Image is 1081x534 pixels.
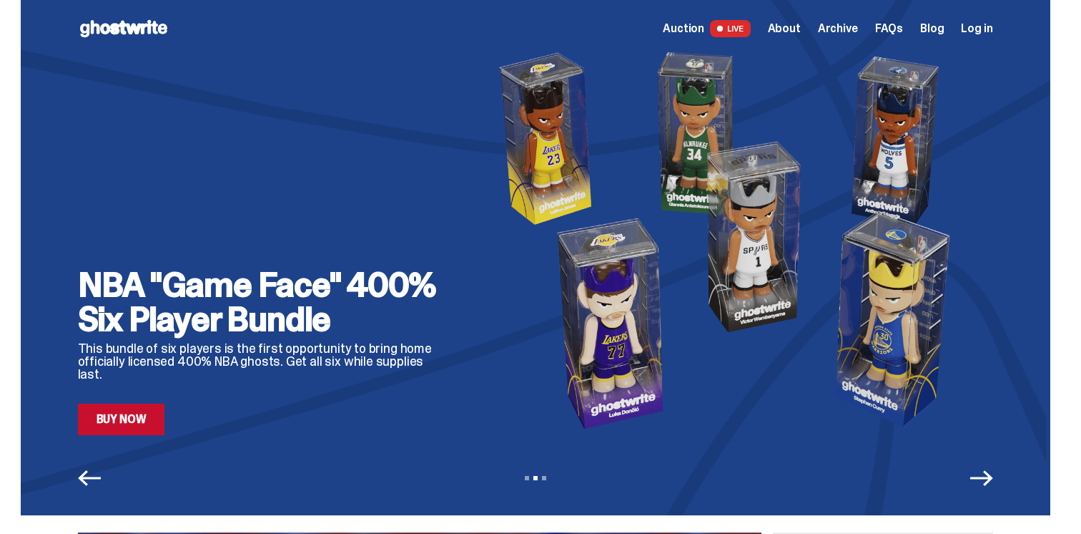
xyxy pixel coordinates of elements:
[542,476,546,480] button: View slide 3
[78,268,450,336] h2: NBA "Game Face" 400% Six Player Bundle
[961,23,992,34] a: Log in
[710,20,751,37] span: LIVE
[970,467,993,490] button: Next
[525,476,529,480] button: View slide 1
[768,23,801,34] a: About
[473,44,993,435] img: NBA "Game Face" 400% Six Player Bundle
[920,23,944,34] a: Blog
[78,467,101,490] button: Previous
[78,342,450,381] p: This bundle of six players is the first opportunity to bring home officially licensed 400% NBA gh...
[818,23,858,34] a: Archive
[663,23,704,34] span: Auction
[663,20,750,37] a: Auction LIVE
[533,476,538,480] button: View slide 2
[78,404,165,435] a: Buy Now
[875,23,903,34] a: FAQs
